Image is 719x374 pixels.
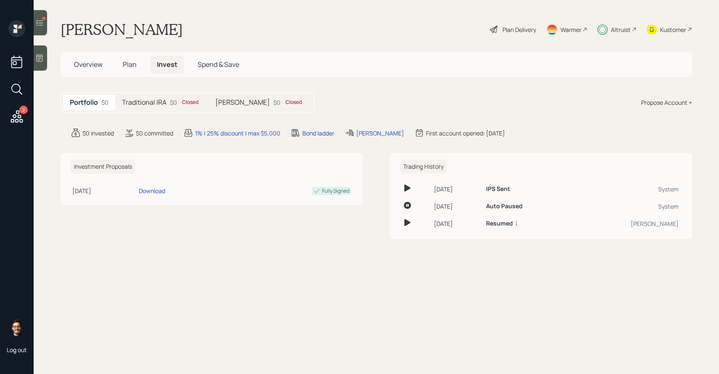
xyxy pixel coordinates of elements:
[215,98,270,106] h5: [PERSON_NAME]
[71,160,135,174] h6: Investment Proposals
[7,346,27,354] div: Log out
[19,106,28,114] div: 2
[611,25,631,34] div: Altruist
[82,129,114,138] div: $0 invested
[322,187,349,195] div: Fully Signed
[574,219,679,228] div: [PERSON_NAME]
[486,186,510,193] h6: IPS Sent
[560,25,582,34] div: Warmer
[157,60,177,69] span: Invest
[8,319,25,336] img: sami-boghos-headshot.png
[502,25,536,34] div: Plan Delivery
[426,129,505,138] div: First account opened: [DATE]
[70,98,98,106] h5: Portfolio
[139,186,165,195] div: Download
[400,160,447,174] h6: Trading History
[273,98,305,107] div: $0
[61,20,183,39] h1: [PERSON_NAME]
[136,129,173,138] div: $0 committed
[195,129,280,138] div: 1% | 25% discount | max $5,000
[302,129,334,138] div: Bond ladder
[434,219,479,228] div: [DATE]
[198,60,239,69] span: Spend & Save
[170,98,202,107] div: $0
[641,98,692,107] div: Propose Account +
[122,98,167,106] h5: Traditional IRA
[101,98,108,107] div: $0
[285,99,302,106] div: Closed
[486,220,513,227] h6: Resumed
[434,202,479,211] div: [DATE]
[486,203,523,210] h6: Auto Paused
[74,60,103,69] span: Overview
[574,185,679,194] div: System
[434,185,479,194] div: [DATE]
[72,186,135,195] div: [DATE]
[574,202,679,211] div: System
[182,99,198,106] div: Closed
[356,129,404,138] div: [PERSON_NAME]
[123,60,137,69] span: Plan
[660,25,686,34] div: Kustomer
